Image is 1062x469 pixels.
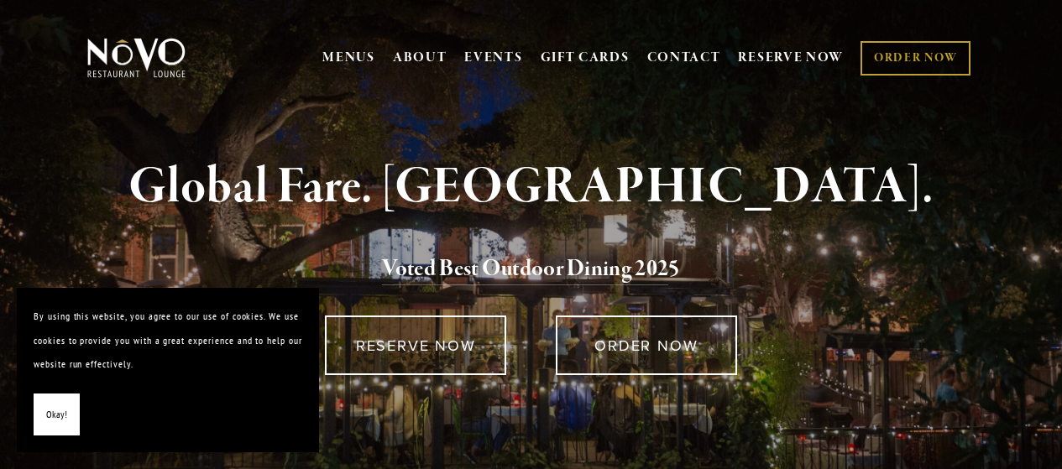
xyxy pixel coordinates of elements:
button: Okay! [34,393,80,436]
a: RESERVE NOW [738,42,844,74]
section: Cookie banner [17,288,319,452]
h2: 5 [111,252,951,287]
a: ORDER NOW [861,41,970,76]
a: GIFT CARDS [541,42,630,74]
p: By using this website, you agree to our use of cookies. We use cookies to provide you with a grea... [34,305,302,377]
a: MENUS [322,50,375,66]
a: EVENTS [464,50,522,66]
a: Voted Best Outdoor Dining 202 [382,254,668,286]
a: ABOUT [393,50,447,66]
a: ORDER NOW [556,315,737,375]
a: CONTACT [647,42,721,74]
img: Novo Restaurant &amp; Lounge [84,37,189,79]
a: RESERVE NOW [325,315,506,375]
span: Okay! [46,403,67,427]
strong: Global Fare. [GEOGRAPHIC_DATA]. [128,155,934,219]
